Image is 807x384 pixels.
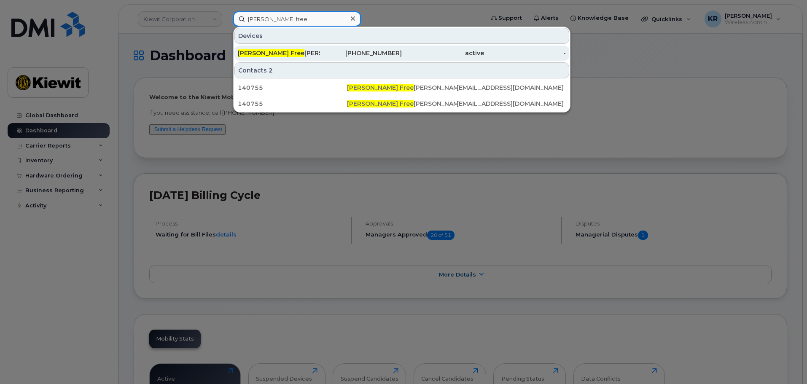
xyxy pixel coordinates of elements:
div: - [484,49,566,57]
a: [PERSON_NAME] Free[PERSON_NAME][PHONE_NUMBER]active- [234,46,569,61]
div: [EMAIL_ADDRESS][DOMAIN_NAME] [457,83,566,92]
div: [PHONE_NUMBER] [320,49,402,57]
div: 140755 [238,99,347,108]
div: Contacts [234,62,569,78]
span: 2 [269,66,273,75]
div: Devices [234,28,569,44]
div: [EMAIL_ADDRESS][DOMAIN_NAME] [457,99,566,108]
span: [PERSON_NAME] Free [238,49,304,57]
a: 140755[PERSON_NAME] Free[PERSON_NAME][EMAIL_ADDRESS][DOMAIN_NAME] [234,80,569,95]
span: [PERSON_NAME] Free [347,100,414,107]
iframe: Messenger Launcher [770,347,801,378]
div: [PERSON_NAME] [238,49,320,57]
a: 140755[PERSON_NAME] Free[PERSON_NAME][EMAIL_ADDRESS][DOMAIN_NAME] [234,96,569,111]
div: active [402,49,484,57]
div: [PERSON_NAME] [347,83,456,92]
div: 140755 [238,83,347,92]
div: [PERSON_NAME] [347,99,456,108]
span: [PERSON_NAME] Free [347,84,414,91]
